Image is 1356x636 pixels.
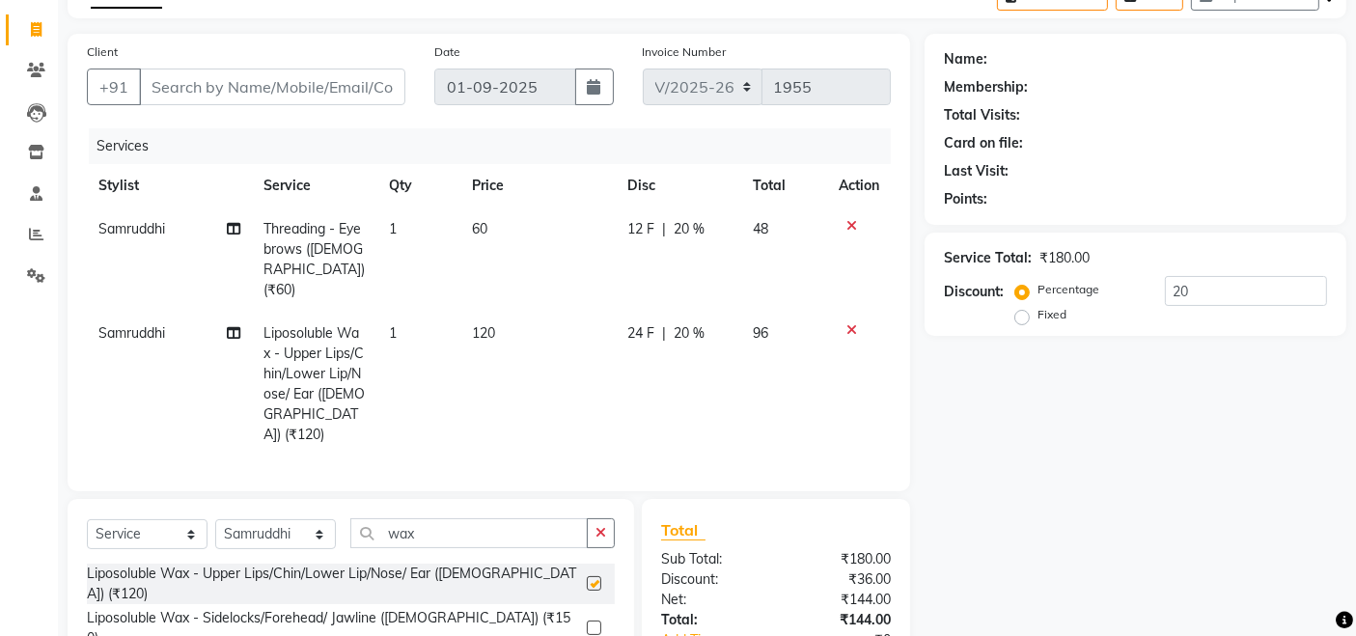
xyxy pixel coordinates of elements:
[776,569,905,590] div: ₹36.00
[389,324,397,342] span: 1
[252,164,376,207] th: Service
[647,549,776,569] div: Sub Total:
[460,164,617,207] th: Price
[944,189,987,209] div: Points:
[87,564,579,604] div: Liposoluble Wax - Upper Lips/Chin/Lower Lip/Nose/ Ear ([DEMOGRAPHIC_DATA]) (₹120)
[827,164,891,207] th: Action
[139,69,405,105] input: Search by Name/Mobile/Email/Code
[627,323,654,344] span: 24 F
[643,43,727,61] label: Invoice Number
[754,324,769,342] span: 96
[472,220,487,237] span: 60
[647,590,776,610] div: Net:
[944,77,1028,97] div: Membership:
[754,220,769,237] span: 48
[674,219,705,239] span: 20 %
[944,161,1009,181] div: Last Visit:
[662,219,666,239] span: |
[944,248,1032,268] div: Service Total:
[434,43,460,61] label: Date
[377,164,460,207] th: Qty
[389,220,397,237] span: 1
[627,219,654,239] span: 12 F
[1038,306,1066,323] label: Fixed
[662,323,666,344] span: |
[350,518,588,548] input: Search or Scan
[263,324,365,443] span: Liposoluble Wax - Upper Lips/Chin/Lower Lip/Nose/ Ear ([DEMOGRAPHIC_DATA]) (₹120)
[89,128,905,164] div: Services
[944,282,1004,302] div: Discount:
[776,610,905,630] div: ₹144.00
[647,610,776,630] div: Total:
[776,590,905,610] div: ₹144.00
[87,164,252,207] th: Stylist
[98,220,165,237] span: Samruddhi
[661,520,706,540] span: Total
[944,105,1020,125] div: Total Visits:
[944,49,987,69] div: Name:
[87,43,118,61] label: Client
[944,133,1023,153] div: Card on file:
[674,323,705,344] span: 20 %
[87,69,141,105] button: +91
[776,549,905,569] div: ₹180.00
[1039,248,1090,268] div: ₹180.00
[1038,281,1099,298] label: Percentage
[616,164,741,207] th: Disc
[647,569,776,590] div: Discount:
[472,324,495,342] span: 120
[263,220,365,298] span: Threading - Eyebrows ([DEMOGRAPHIC_DATA]) (₹60)
[742,164,828,207] th: Total
[98,324,165,342] span: Samruddhi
